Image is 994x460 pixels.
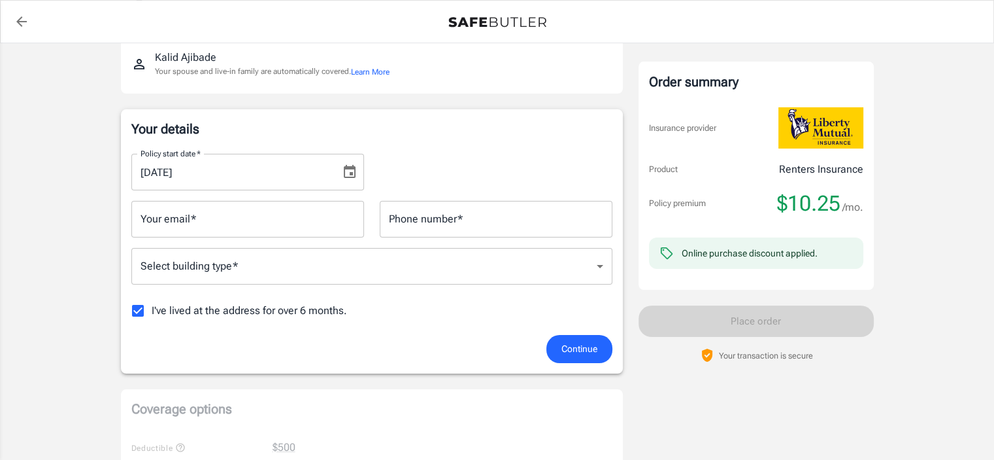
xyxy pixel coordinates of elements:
[131,154,331,190] input: MM/DD/YYYY
[649,72,863,92] div: Order summary
[131,201,364,238] input: Enter email
[152,303,347,319] span: I've lived at the address for over 6 months.
[337,159,363,185] button: Choose date, selected date is Sep 7, 2025
[649,163,678,176] p: Product
[649,197,706,210] p: Policy premium
[682,247,818,260] div: Online purchase discount applied.
[561,341,597,357] span: Continue
[155,65,389,78] p: Your spouse and live-in family are automatically covered.
[649,122,716,135] p: Insurance provider
[779,162,863,177] p: Renters Insurance
[778,107,863,149] img: Liberty Mutual
[8,9,35,35] a: back to quotes
[546,335,612,363] button: Continue
[842,198,863,217] span: /mo.
[141,148,201,159] label: Policy start date
[155,50,216,65] p: Kalid Ajibade
[351,66,389,78] button: Learn More
[777,190,840,217] span: $10.25
[448,17,546,27] img: Back to quotes
[719,349,813,362] p: Your transaction is secure
[131,120,612,138] p: Your details
[131,56,147,72] svg: Insured person
[380,201,612,238] input: Enter number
